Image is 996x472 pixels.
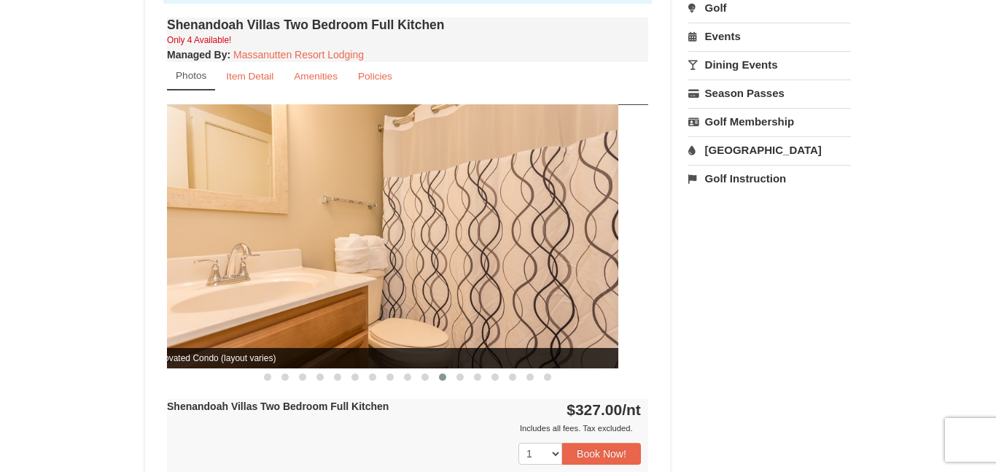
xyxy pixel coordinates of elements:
small: Photos [176,70,206,81]
strong: : [167,49,230,61]
a: Season Passes [688,80,851,107]
a: [GEOGRAPHIC_DATA] [688,136,851,163]
a: Policies [349,62,402,90]
h4: Shenandoah Villas Two Bedroom Full Kitchen [167,18,648,32]
a: Events [688,23,851,50]
a: Item Detail [217,62,283,90]
img: Renovated Condo (layout varies) [137,104,618,368]
a: Massanutten Resort Lodging [233,49,364,61]
div: Includes all fees. Tax excluded. [167,421,641,436]
span: Renovated Condo (layout varies) [137,348,618,368]
a: Photos [167,62,215,90]
strong: $327.00 [567,401,641,418]
span: Managed By [167,49,227,61]
small: Amenities [294,71,338,82]
small: Only 4 Available! [167,35,231,45]
small: Item Detail [226,71,273,82]
a: Golf Membership [688,108,851,135]
a: Golf Instruction [688,165,851,192]
a: Dining Events [688,51,851,78]
strong: Shenandoah Villas Two Bedroom Full Kitchen [167,401,389,412]
a: Amenities [284,62,347,90]
small: Policies [358,71,392,82]
button: Book Now! [562,443,641,465]
span: /nt [622,401,641,418]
